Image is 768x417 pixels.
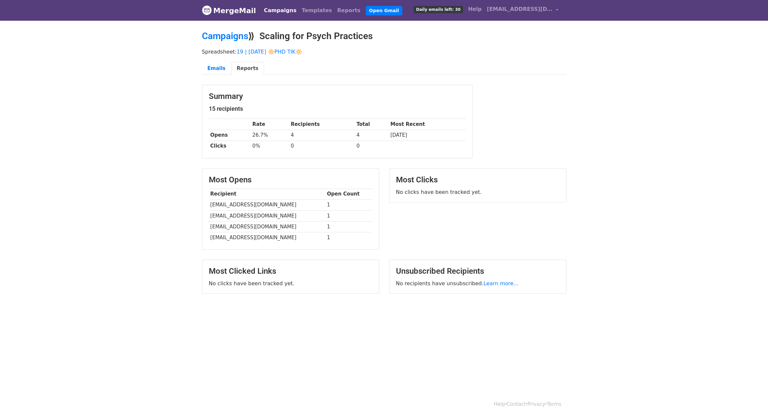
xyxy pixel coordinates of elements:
td: 1 [325,221,372,232]
a: Daily emails left: 30 [411,3,465,16]
p: Spreadsheet: [202,48,566,55]
a: Help [466,3,484,16]
td: [EMAIL_ADDRESS][DOMAIN_NAME] [209,221,325,232]
td: 4 [289,130,355,141]
p: No clicks have been tracked yet. [209,280,372,287]
td: 0 [355,141,389,151]
span: [EMAIL_ADDRESS][DOMAIN_NAME] [487,5,553,13]
th: Opens [209,130,251,141]
span: Daily emails left: 30 [414,6,463,13]
iframe: Chat Widget [735,385,768,417]
td: 1 [325,232,372,243]
a: [EMAIL_ADDRESS][DOMAIN_NAME] [484,3,561,18]
a: Emails [202,62,231,75]
th: Rate [251,119,289,130]
a: Reports [231,62,264,75]
td: 26.7% [251,130,289,141]
td: [DATE] [389,130,466,141]
p: No recipients have unsubscribed. [396,280,560,287]
h3: Summary [209,92,466,101]
td: 0 [289,141,355,151]
a: Campaigns [202,31,248,41]
td: 1 [325,210,372,221]
a: Privacy [527,401,545,407]
a: Contact [507,401,526,407]
th: Most Recent [389,119,466,130]
a: Open Gmail [366,6,402,15]
a: Learn more... [484,280,519,287]
td: [EMAIL_ADDRESS][DOMAIN_NAME] [209,199,325,210]
h3: Most Opens [209,175,372,185]
a: Campaigns [261,4,299,17]
h3: Most Clicked Links [209,266,372,276]
h2: ⟫ Scaling for Psych Practices [202,31,566,42]
th: Total [355,119,389,130]
a: Terms [547,401,561,407]
th: Clicks [209,141,251,151]
td: [EMAIL_ADDRESS][DOMAIN_NAME] [209,210,325,221]
a: Reports [335,4,363,17]
a: MergeMail [202,4,256,17]
th: Recipients [289,119,355,130]
a: Templates [299,4,335,17]
td: 4 [355,130,389,141]
th: Recipient [209,189,325,199]
a: 19 | [DATE] 🔆PHD TIK🔆 [237,49,302,55]
td: 1 [325,199,372,210]
td: 0% [251,141,289,151]
h3: Most Clicks [396,175,560,185]
p: No clicks have been tracked yet. [396,189,560,196]
h5: 15 recipients [209,105,466,112]
img: MergeMail logo [202,5,212,15]
h3: Unsubscribed Recipients [396,266,560,276]
td: [EMAIL_ADDRESS][DOMAIN_NAME] [209,232,325,243]
th: Open Count [325,189,372,199]
a: Help [494,401,505,407]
